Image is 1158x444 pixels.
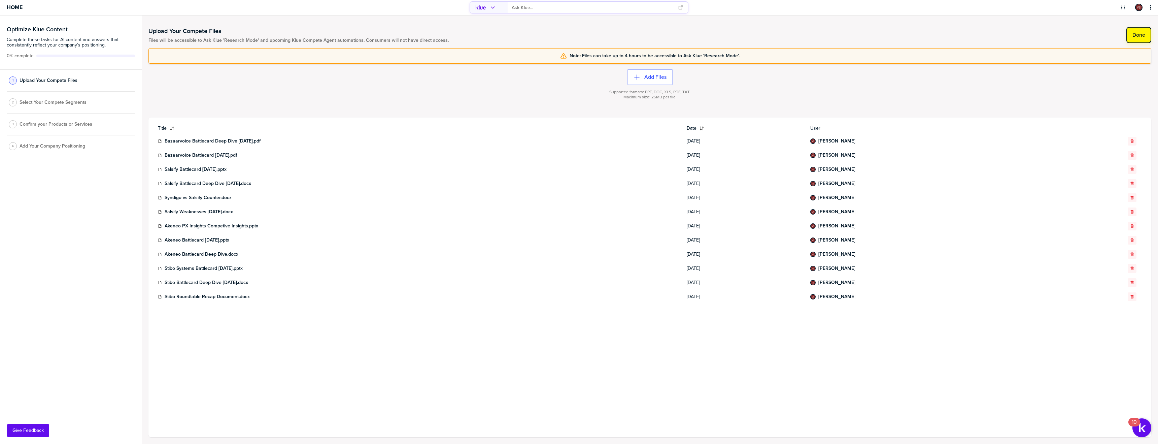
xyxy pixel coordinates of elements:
div: Vijai Shankar [810,237,816,243]
img: fdff140a0c892e7cbc9965d8be149f46-sml.png [811,266,815,271]
button: Give Feedback [7,424,49,437]
span: 4 [12,144,14,149]
a: [PERSON_NAME] [818,153,855,158]
a: Stibo Roundtable Recap Document.docx [165,294,250,299]
img: fdff140a0c892e7cbc9965d8be149f46-sml.png [811,252,815,256]
span: [DATE] [687,167,803,172]
img: fdff140a0c892e7cbc9965d8be149f46-sml.png [811,295,815,299]
span: 2 [12,100,14,105]
span: Note: Files can take up to 4 hours to be accessible to Ask Klue 'Research Mode'. [570,53,740,59]
span: Select Your Compete Segments [20,100,87,105]
img: fdff140a0c892e7cbc9965d8be149f46-sml.png [811,167,815,171]
span: [DATE] [687,209,803,215]
div: Vijai Shankar [810,181,816,186]
img: fdff140a0c892e7cbc9965d8be149f46-sml.png [811,224,815,228]
a: Salsify Weaknesses [DATE].docx [165,209,233,215]
span: [DATE] [687,294,803,299]
span: 3 [12,122,14,127]
a: [PERSON_NAME] [818,237,855,243]
a: [PERSON_NAME] [818,209,855,215]
h3: Optimize Klue Content [7,26,135,32]
span: Active [7,53,34,59]
button: Open Resource Center, 10 new notifications [1132,418,1151,437]
span: [DATE] [687,153,803,158]
a: Akeneo Battlecard [DATE].pptx [165,237,229,243]
a: [PERSON_NAME] [818,266,855,271]
a: Salsify Battlecard Deep Dive [DATE].docx [165,181,251,186]
span: [DATE] [687,195,803,200]
img: fdff140a0c892e7cbc9965d8be149f46-sml.png [811,153,815,157]
a: [PERSON_NAME] [818,280,855,285]
a: [PERSON_NAME] [818,252,855,257]
span: Confirm your Products or Services [20,122,92,127]
a: Akeneo Battlecard Deep Dive.docx [165,252,238,257]
h1: Upload Your Compete Files [148,27,449,35]
img: fdff140a0c892e7cbc9965d8be149f46-sml.png [1136,4,1142,10]
img: fdff140a0c892e7cbc9965d8be149f46-sml.png [811,139,815,143]
a: [PERSON_NAME] [818,181,855,186]
label: Add Files [644,74,667,81]
a: Stibo Systems Battlecard [DATE].pptx [165,266,243,271]
span: [DATE] [687,181,803,186]
span: Date [687,126,696,131]
div: Vijai Shankar [1135,4,1143,11]
span: [DATE] [687,280,803,285]
span: [DATE] [687,266,803,271]
span: [DATE] [687,237,803,243]
img: fdff140a0c892e7cbc9965d8be149f46-sml.png [811,238,815,242]
a: Bazaarvoice Battlecard [DATE].pdf [165,153,237,158]
a: [PERSON_NAME] [818,138,855,144]
a: Edit Profile [1134,3,1143,12]
a: Bazaarvoice Battlecard Deep Dive [DATE].pdf [165,138,261,144]
a: [PERSON_NAME] [818,195,855,200]
div: Vijai Shankar [810,252,816,257]
div: Vijai Shankar [810,280,816,285]
div: Vijai Shankar [810,138,816,144]
a: [PERSON_NAME] [818,294,855,299]
span: [DATE] [687,252,803,257]
span: Maximum size: 25MB per file. [623,95,677,100]
img: fdff140a0c892e7cbc9965d8be149f46-sml.png [811,196,815,200]
img: fdff140a0c892e7cbc9965d8be149f46-sml.png [811,281,815,285]
div: Vijai Shankar [810,195,816,200]
span: Files will be accessible to Ask Klue 'Research Mode' and upcoming Klue Compete Agent automations.... [148,38,449,43]
a: Stibo Battlecard Deep Dive [DATE].docx [165,280,248,285]
label: Done [1132,32,1145,38]
div: Vijai Shankar [810,266,816,271]
span: Complete these tasks for AI content and answers that consistently reflect your company’s position... [7,37,135,48]
span: [DATE] [687,138,803,144]
input: Ask Klue... [512,2,674,13]
div: Vijai Shankar [810,167,816,172]
span: Title [158,126,167,131]
span: [DATE] [687,223,803,229]
button: Open Drop [1120,4,1126,11]
a: [PERSON_NAME] [818,167,855,172]
span: Supported formats: PPT, DOC, XLS, PDF, TXT. [609,90,690,95]
div: Vijai Shankar [810,223,816,229]
a: Syndigo vs Salsify Counter.docx [165,195,232,200]
img: fdff140a0c892e7cbc9965d8be149f46-sml.png [811,210,815,214]
a: [PERSON_NAME] [818,223,855,229]
div: Vijai Shankar [810,294,816,299]
a: Akeneo PX Insights Competive Insights.pptx [165,223,258,229]
span: Add Your Company Positioning [20,144,85,149]
span: Home [7,4,23,10]
span: User [810,126,1056,131]
div: Vijai Shankar [810,209,816,215]
div: Vijai Shankar [810,153,816,158]
img: fdff140a0c892e7cbc9965d8be149f46-sml.png [811,182,815,186]
span: Upload Your Compete Files [20,78,77,83]
div: 10 [1132,422,1137,431]
a: Salsify Battlecard [DATE].pptx [165,167,227,172]
span: 1 [12,78,13,83]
